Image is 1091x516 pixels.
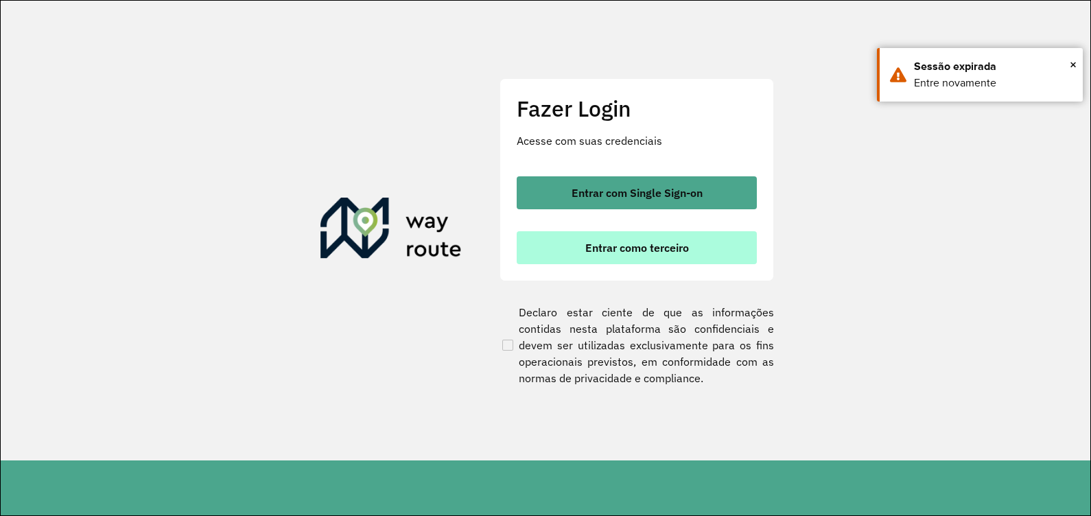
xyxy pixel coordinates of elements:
[320,198,462,263] img: Roteirizador AmbevTech
[572,187,703,198] span: Entrar com Single Sign-on
[585,242,689,253] span: Entrar como terceiro
[517,231,757,264] button: button
[914,75,1072,91] div: Entre novamente
[1070,54,1077,75] button: Close
[517,95,757,121] h2: Fazer Login
[517,132,757,149] p: Acesse com suas credenciais
[517,176,757,209] button: button
[500,304,774,386] label: Declaro estar ciente de que as informações contidas nesta plataforma são confidenciais e devem se...
[914,58,1072,75] div: Sessão expirada
[1070,54,1077,75] span: ×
